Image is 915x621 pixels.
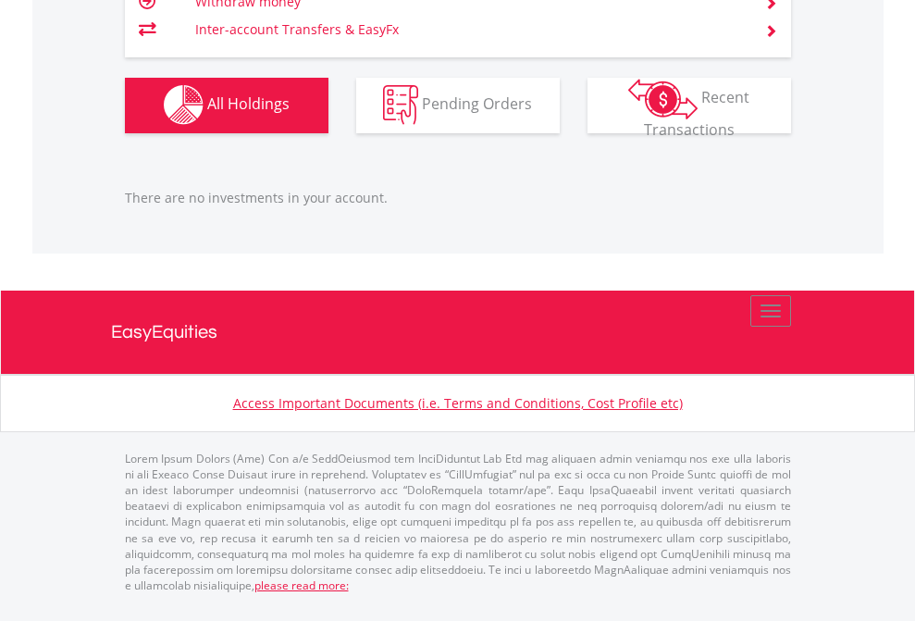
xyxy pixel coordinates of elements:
td: Inter-account Transfers & EasyFx [195,16,742,43]
span: All Holdings [207,93,290,114]
a: please read more: [254,578,349,593]
a: EasyEquities [111,291,805,374]
img: holdings-wht.png [164,85,204,125]
p: Lorem Ipsum Dolors (Ame) Con a/e SeddOeiusmod tem InciDiduntut Lab Etd mag aliquaen admin veniamq... [125,451,791,593]
span: Pending Orders [422,93,532,114]
button: Recent Transactions [587,78,791,133]
a: Access Important Documents (i.e. Terms and Conditions, Cost Profile etc) [233,394,683,412]
p: There are no investments in your account. [125,189,791,207]
img: pending_instructions-wht.png [383,85,418,125]
button: All Holdings [125,78,328,133]
button: Pending Orders [356,78,560,133]
span: Recent Transactions [644,87,750,140]
img: transactions-zar-wht.png [628,79,698,119]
